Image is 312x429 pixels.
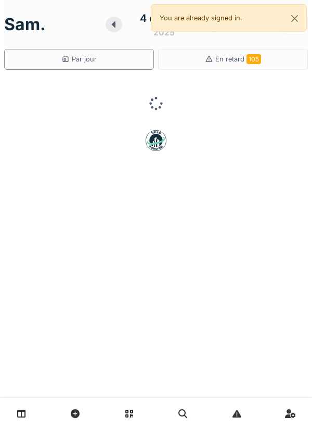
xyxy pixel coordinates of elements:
[61,54,97,64] div: Par jour
[246,54,261,64] span: 105
[153,26,175,39] div: 2025
[140,10,188,26] div: 4 octobre
[283,5,306,32] button: Close
[151,4,307,32] div: You are already signed in.
[146,130,166,151] img: badge-BVDL4wpA.svg
[4,15,46,34] h1: sam.
[215,55,261,63] span: En retard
